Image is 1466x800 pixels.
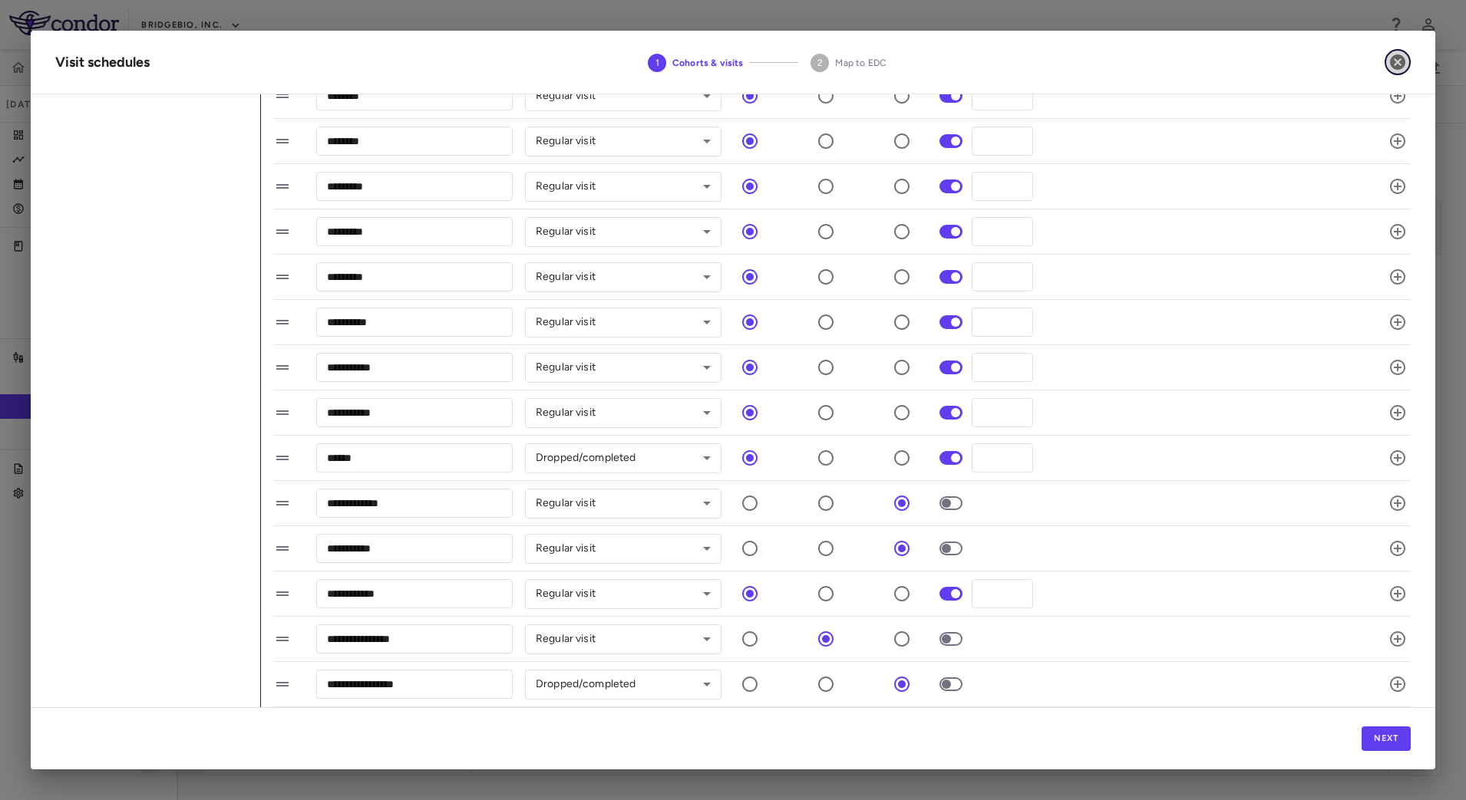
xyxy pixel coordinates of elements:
[672,56,743,70] span: Cohorts & visits
[525,443,721,473] div: Dropped/completed
[636,35,755,91] button: Cohorts & visits
[525,127,721,156] div: Regular visit
[525,670,721,700] div: Dropped/completed
[525,81,721,111] div: Regular visit
[525,353,721,383] div: Regular visit
[525,534,721,564] div: Regular visit
[55,52,150,73] div: Visit schedules
[525,624,721,654] div: Regular visit
[525,579,721,609] div: Regular visit
[525,172,721,202] div: Regular visit
[655,58,659,68] text: 1
[525,398,721,428] div: Regular visit
[525,308,721,337] div: Regular visit
[525,489,721,519] div: Regular visit
[1362,726,1411,751] button: Next
[525,217,721,247] div: Regular visit
[525,262,721,292] div: Regular visit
